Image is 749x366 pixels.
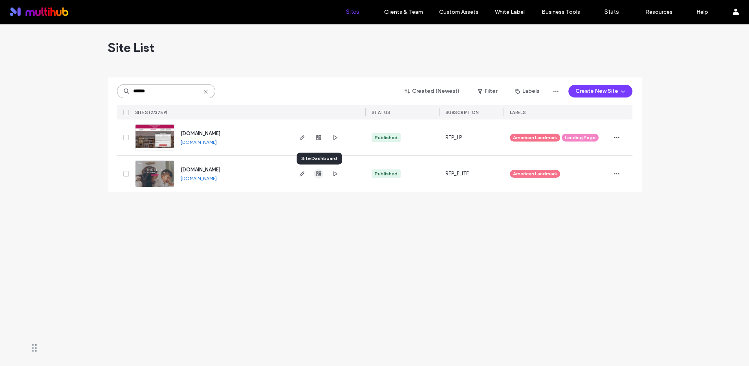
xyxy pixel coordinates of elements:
[181,139,217,145] a: [DOMAIN_NAME]
[696,9,708,15] label: Help
[542,9,580,15] label: Business Tools
[445,170,469,178] span: REP_ELITE
[108,40,154,55] span: Site List
[445,134,462,142] span: REP_LP
[568,85,632,97] button: Create New Site
[32,336,37,360] div: Drag
[135,110,168,115] span: SITES (2/3759)
[510,110,526,115] span: LABELS
[604,8,619,15] label: Stats
[181,167,220,173] a: [DOMAIN_NAME]
[297,153,342,164] div: Site Dashboard
[375,170,397,177] div: Published
[470,85,505,97] button: Filter
[181,175,217,181] a: [DOMAIN_NAME]
[508,85,546,97] button: Labels
[495,9,525,15] label: White Label
[384,9,423,15] label: Clients & Team
[513,170,557,177] span: American Landmark
[439,9,478,15] label: Custom Assets
[445,110,479,115] span: SUBSCRIPTION
[565,134,595,141] span: Landing Page
[18,6,34,13] span: Help
[398,85,467,97] button: Created (Newest)
[346,8,359,15] label: Sites
[372,110,390,115] span: STATUS
[513,134,557,141] span: American Landmark
[645,9,672,15] label: Resources
[375,134,397,141] div: Published
[181,131,220,136] a: [DOMAIN_NAME]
